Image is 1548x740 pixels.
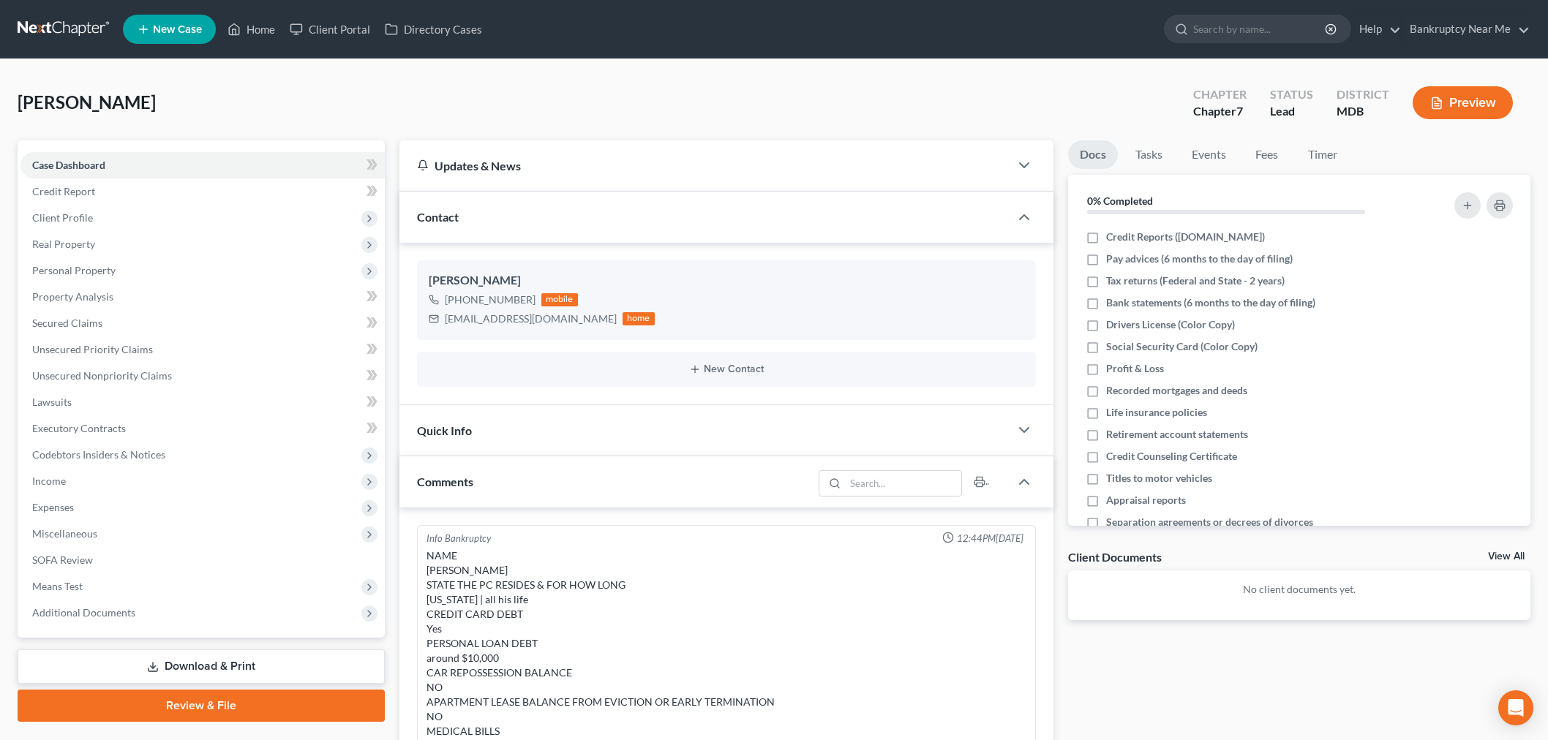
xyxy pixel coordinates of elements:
[377,16,489,42] a: Directory Cases
[20,389,385,415] a: Lawsuits
[32,527,97,540] span: Miscellaneous
[32,396,72,408] span: Lawsuits
[32,238,95,250] span: Real Property
[429,363,1024,375] button: New Contact
[1106,383,1247,398] span: Recorded mortgages and deeds
[1087,195,1153,207] strong: 0% Completed
[1080,582,1519,597] p: No client documents yet.
[220,16,282,42] a: Home
[1106,252,1293,266] span: Pay advices (6 months to the day of filing)
[1106,427,1248,442] span: Retirement account statements
[282,16,377,42] a: Client Portal
[1498,690,1533,725] div: Open Intercom Messenger
[1270,103,1313,120] div: Lead
[32,422,126,434] span: Executory Contracts
[1106,273,1285,288] span: Tax returns (Federal and State - 2 years)
[32,554,93,566] span: SOFA Review
[32,448,165,461] span: Codebtors Insiders & Notices
[1106,317,1235,332] span: Drivers License (Color Copy)
[1193,15,1327,42] input: Search by name...
[1244,140,1290,169] a: Fees
[1068,549,1162,565] div: Client Documents
[32,580,83,592] span: Means Test
[417,210,459,224] span: Contact
[1337,86,1389,103] div: District
[845,471,961,496] input: Search...
[445,312,617,326] div: [EMAIL_ADDRESS][DOMAIN_NAME]
[20,363,385,389] a: Unsecured Nonpriority Claims
[1337,103,1389,120] div: MDB
[18,690,385,722] a: Review & File
[32,343,153,355] span: Unsecured Priority Claims
[1106,361,1164,376] span: Profit & Loss
[1193,86,1247,103] div: Chapter
[1106,405,1207,420] span: Life insurance policies
[1068,140,1118,169] a: Docs
[541,293,578,306] div: mobile
[1413,86,1513,119] button: Preview
[1106,339,1258,354] span: Social Security Card (Color Copy)
[429,272,1024,290] div: [PERSON_NAME]
[32,317,102,329] span: Secured Claims
[1106,449,1237,464] span: Credit Counseling Certificate
[32,606,135,619] span: Additional Documents
[1106,515,1313,529] span: Separation agreements or decrees of divorces
[32,159,105,171] span: Case Dashboard
[1124,140,1174,169] a: Tasks
[32,211,93,224] span: Client Profile
[20,547,385,573] a: SOFA Review
[32,475,66,487] span: Income
[1236,104,1243,118] span: 7
[1296,140,1349,169] a: Timer
[1402,16,1530,42] a: Bankruptcy Near Me
[32,185,95,197] span: Credit Report
[32,264,116,276] span: Personal Property
[20,415,385,442] a: Executory Contracts
[957,532,1023,545] span: 12:44PM[DATE]
[20,178,385,205] a: Credit Report
[18,649,385,684] a: Download & Print
[18,91,156,113] span: [PERSON_NAME]
[20,284,385,310] a: Property Analysis
[20,310,385,336] a: Secured Claims
[623,312,655,325] div: home
[32,501,74,513] span: Expenses
[1106,493,1186,507] span: Appraisal reports
[20,152,385,178] a: Case Dashboard
[417,423,472,437] span: Quick Info
[20,336,385,363] a: Unsecured Priority Claims
[1270,86,1313,103] div: Status
[32,369,172,382] span: Unsecured Nonpriority Claims
[1488,551,1525,562] a: View All
[417,158,992,173] div: Updates & News
[417,475,473,488] span: Comments
[1193,103,1247,120] div: Chapter
[32,290,113,303] span: Property Analysis
[445,292,536,307] div: [PHONE_NUMBER]
[1352,16,1401,42] a: Help
[1106,295,1315,310] span: Bank statements (6 months to the day of filing)
[153,24,202,35] span: New Case
[427,532,491,545] div: Info Bankruptcy
[1106,471,1212,486] span: Titles to motor vehicles
[1180,140,1238,169] a: Events
[1106,230,1265,244] span: Credit Reports ([DOMAIN_NAME])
